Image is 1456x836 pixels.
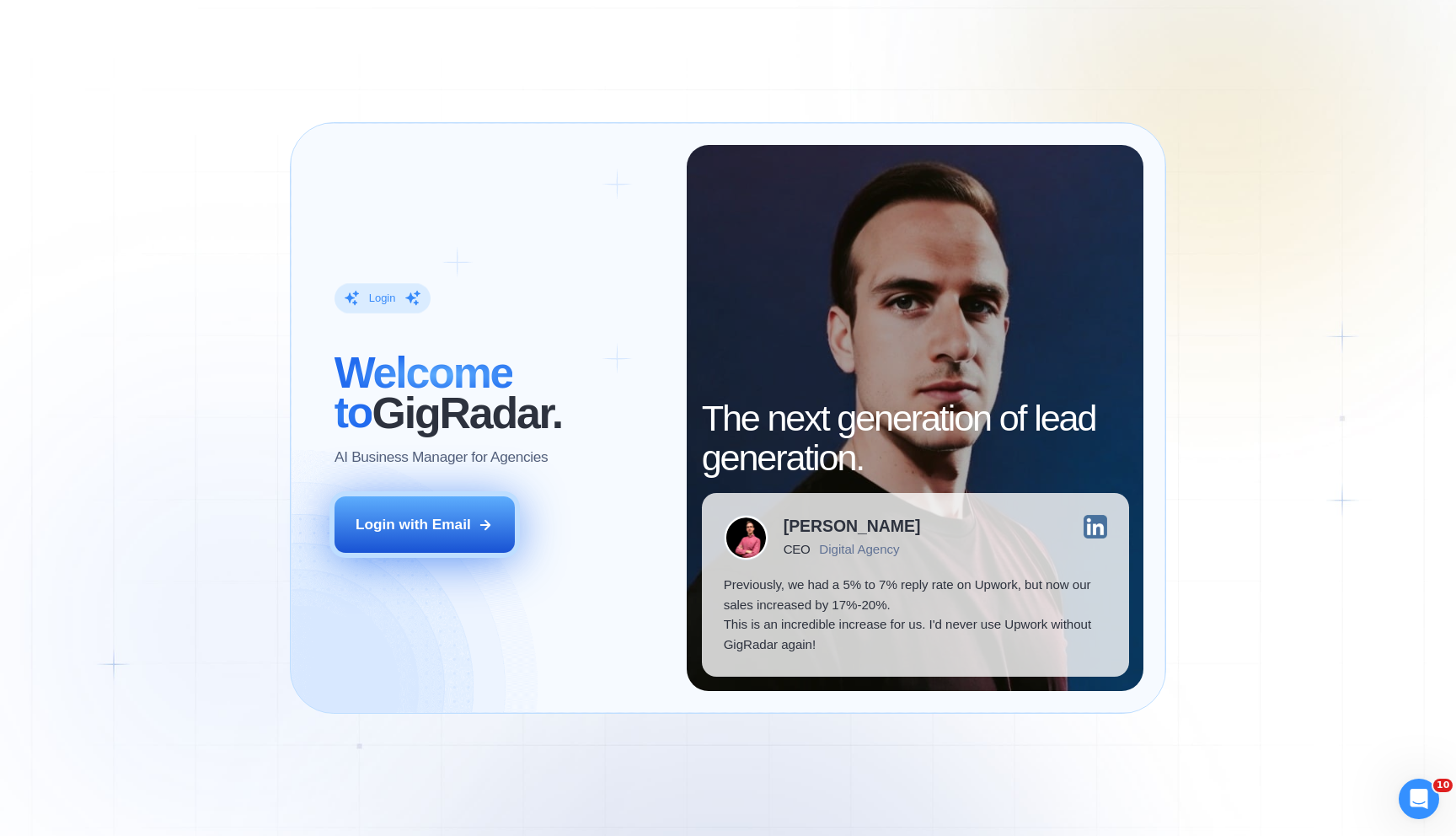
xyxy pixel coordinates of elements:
[335,496,515,553] button: Login with Email
[724,575,1107,655] p: Previously, we had a 5% to 7% reply rate on Upwork, but now our sales increased by 17%-20%. This ...
[1433,779,1453,792] span: 10
[702,399,1129,479] h2: The next generation of lead generation.
[369,291,396,305] div: Login
[335,353,666,433] h2: ‍ GigRadar.
[784,518,921,534] div: [PERSON_NAME]
[784,542,811,556] div: CEO
[356,515,471,535] div: Login with Email
[335,348,512,437] span: Welcome to
[335,447,548,468] p: AI Business Manager for Agencies
[1399,779,1439,819] iframe: Intercom live chat
[819,542,899,556] div: Digital Agency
